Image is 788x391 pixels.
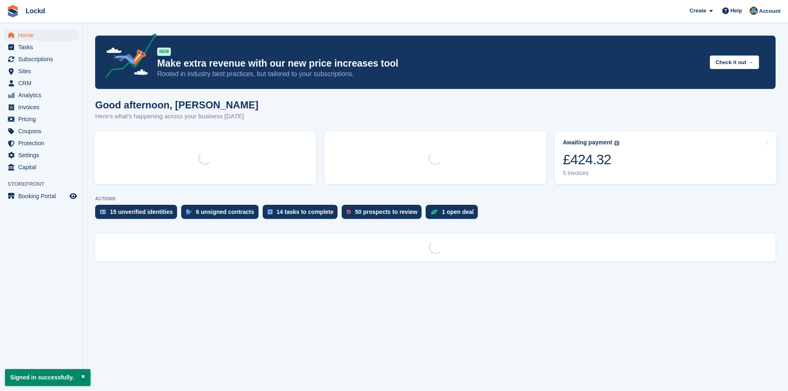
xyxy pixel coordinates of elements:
[100,209,106,214] img: verify_identity-adf6edd0f0f0b5bbfe63781bf79b02c33cf7c696d77639b501bdc392416b5a36.svg
[18,29,68,41] span: Home
[426,205,482,223] a: 1 open deal
[4,65,78,77] a: menu
[710,55,759,69] button: Check it out →
[95,99,259,110] h1: Good afternoon, [PERSON_NAME]
[18,65,68,77] span: Sites
[5,369,91,386] p: Signed in successfully.
[347,209,351,214] img: prospect-51fa495bee0391a8d652442698ab0144808aea92771e9ea1ae160a38d050c398.svg
[68,191,78,201] a: Preview store
[18,89,68,101] span: Analytics
[157,58,703,70] p: Make extra revenue with our new price increases tool
[431,209,438,215] img: deal-1b604bf984904fb50ccaf53a9ad4b4a5d6e5aea283cecdc64d6e3604feb123c2.svg
[555,132,776,184] a: Awaiting payment £424.32 5 invoices
[22,4,48,18] a: Lockd
[4,101,78,113] a: menu
[277,209,334,215] div: 14 tasks to complete
[4,29,78,41] a: menu
[4,190,78,202] a: menu
[342,205,426,223] a: 50 prospects to review
[18,53,68,65] span: Subscriptions
[4,53,78,65] a: menu
[99,34,157,81] img: price-adjustments-announcement-icon-8257ccfd72463d97f412b2fc003d46551f7dbcb40ab6d574587a9cd5c0d94...
[181,205,263,223] a: 6 unsigned contracts
[563,170,620,177] div: 5 invoices
[18,190,68,202] span: Booking Portal
[4,125,78,137] a: menu
[95,112,259,121] p: Here's what's happening across your business [DATE]
[18,125,68,137] span: Coupons
[18,101,68,113] span: Invoices
[4,89,78,101] a: menu
[263,205,342,223] a: 14 tasks to complete
[18,113,68,125] span: Pricing
[95,196,776,201] p: ACTIONS
[268,209,273,214] img: task-75834270c22a3079a89374b754ae025e5fb1db73e45f91037f5363f120a921f8.svg
[4,137,78,149] a: menu
[690,7,706,15] span: Create
[4,77,78,89] a: menu
[614,141,619,146] img: icon-info-grey-7440780725fd019a000dd9b08b2336e03edf1995a4989e88bcd33f0948082b44.svg
[4,113,78,125] a: menu
[563,151,620,168] div: £424.32
[18,41,68,53] span: Tasks
[18,149,68,161] span: Settings
[95,205,181,223] a: 15 unverified identities
[18,161,68,173] span: Capital
[7,5,19,17] img: stora-icon-8386f47178a22dfd0bd8f6a31ec36ba5ce8667c1dd55bd0f319d3a0aa187defe.svg
[4,41,78,53] a: menu
[18,77,68,89] span: CRM
[157,70,703,79] p: Rooted in industry best practices, but tailored to your subscriptions.
[442,209,474,215] div: 1 open deal
[563,139,613,146] div: Awaiting payment
[186,209,192,214] img: contract_signature_icon-13c848040528278c33f63329250d36e43548de30e8caae1d1a13099fd9432cc5.svg
[7,180,82,188] span: Storefront
[4,149,78,161] a: menu
[355,209,417,215] div: 50 prospects to review
[750,7,758,15] img: Paul Budding
[110,209,173,215] div: 15 unverified identities
[759,7,781,15] span: Account
[731,7,742,15] span: Help
[157,48,171,56] div: NEW
[18,137,68,149] span: Protection
[196,209,254,215] div: 6 unsigned contracts
[4,161,78,173] a: menu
